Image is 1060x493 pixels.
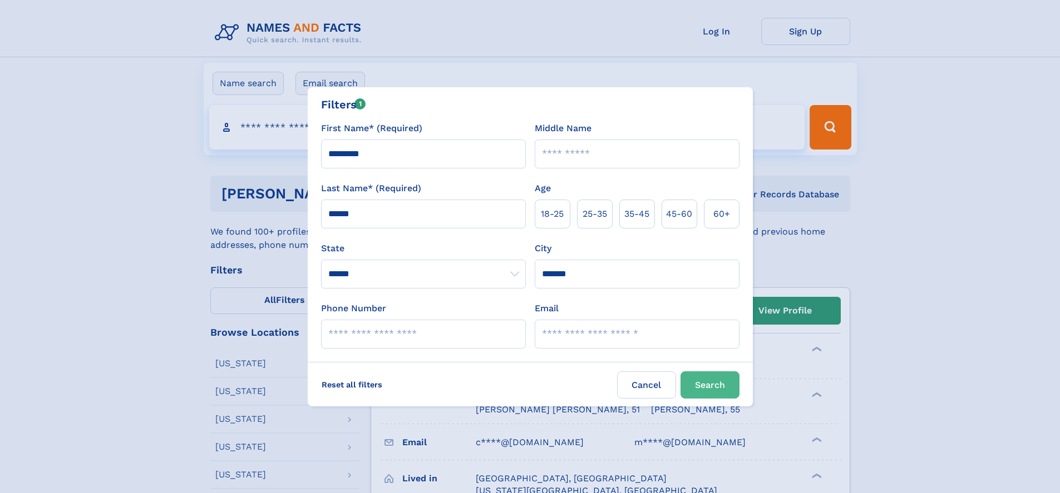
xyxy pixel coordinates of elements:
label: Middle Name [535,122,591,135]
label: City [535,242,551,255]
span: 45‑60 [666,207,692,221]
label: Reset all filters [314,371,390,398]
div: Filters [321,96,366,113]
label: First Name* (Required) [321,122,422,135]
label: Age [535,182,551,195]
button: Search [681,371,739,399]
label: Cancel [617,371,676,399]
label: State [321,242,526,255]
label: Last Name* (Required) [321,182,421,195]
span: 25‑35 [583,207,607,221]
label: Phone Number [321,302,386,315]
span: 35‑45 [624,207,649,221]
span: 18‑25 [541,207,564,221]
span: 60+ [713,207,730,221]
label: Email [535,302,559,315]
